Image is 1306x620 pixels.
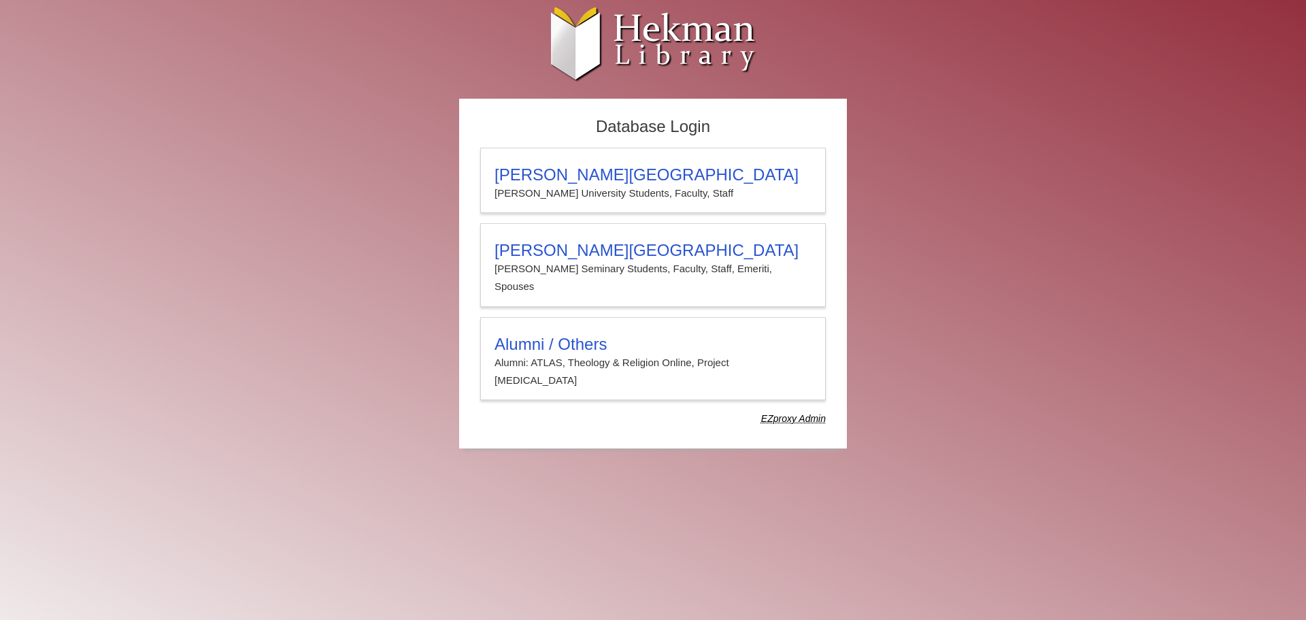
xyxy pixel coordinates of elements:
[495,165,811,184] h3: [PERSON_NAME][GEOGRAPHIC_DATA]
[495,241,811,260] h3: [PERSON_NAME][GEOGRAPHIC_DATA]
[480,148,826,213] a: [PERSON_NAME][GEOGRAPHIC_DATA][PERSON_NAME] University Students, Faculty, Staff
[495,260,811,296] p: [PERSON_NAME] Seminary Students, Faculty, Staff, Emeriti, Spouses
[495,354,811,390] p: Alumni: ATLAS, Theology & Religion Online, Project [MEDICAL_DATA]
[495,184,811,202] p: [PERSON_NAME] University Students, Faculty, Staff
[480,223,826,307] a: [PERSON_NAME][GEOGRAPHIC_DATA][PERSON_NAME] Seminary Students, Faculty, Staff, Emeriti, Spouses
[473,113,833,141] h2: Database Login
[495,335,811,354] h3: Alumni / Others
[761,413,826,424] dfn: Use Alumni login
[495,335,811,390] summary: Alumni / OthersAlumni: ATLAS, Theology & Religion Online, Project [MEDICAL_DATA]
